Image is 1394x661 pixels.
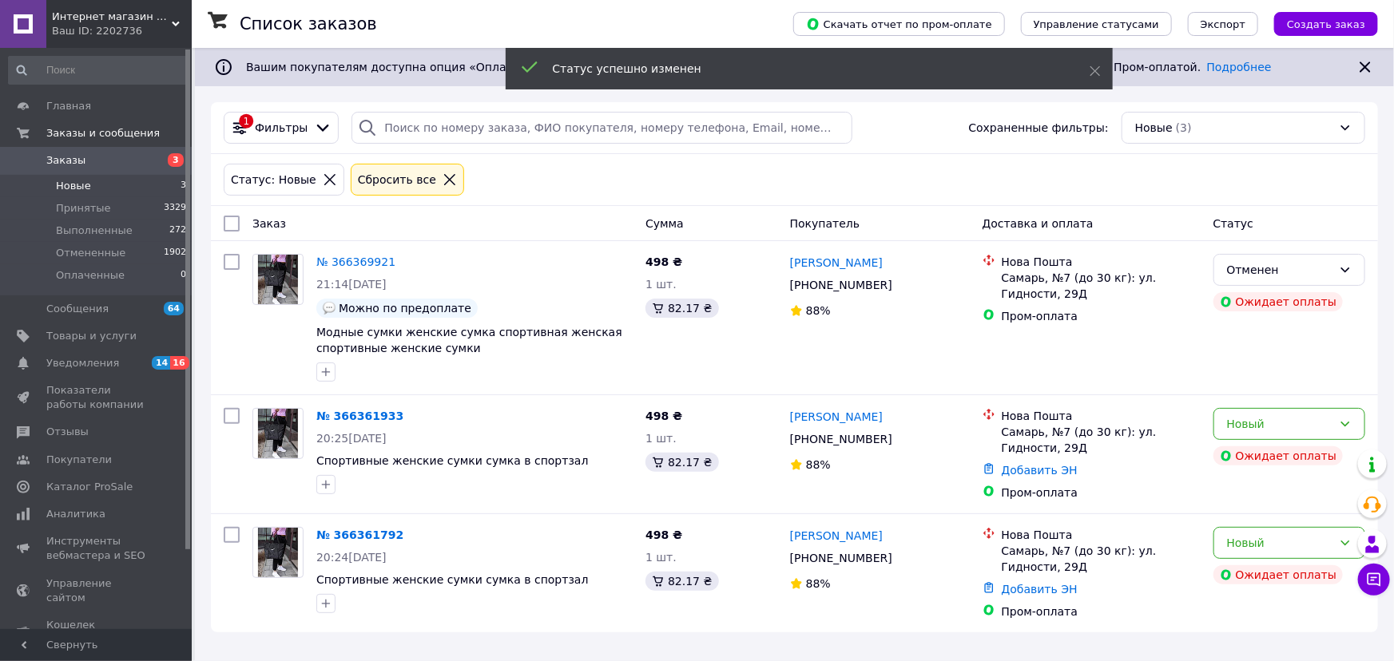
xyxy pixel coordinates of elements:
div: Пром-оплата [1002,604,1201,619]
span: Экспорт [1201,18,1245,30]
img: Фото товару [258,409,298,458]
span: 64 [164,302,184,315]
span: Инструменты вебмастера и SEO [46,534,148,563]
span: Вашим покупателям доступна опция «Оплатить частями от Rozetka» на 2 платежа. Получайте новые зака... [246,61,1272,73]
span: Покупатель [790,217,860,230]
a: Создать заказ [1258,17,1378,30]
span: Заказы и сообщения [46,126,160,141]
div: Сбросить все [355,171,439,188]
a: № 366361792 [316,528,403,541]
span: Статус [1213,217,1254,230]
span: Уведомления [46,356,119,370]
span: 16 [170,356,189,370]
span: Показатели работы компании [46,383,148,412]
a: [PERSON_NAME] [790,255,883,271]
div: 82.17 ₴ [645,572,718,591]
a: Добавить ЭН [1002,583,1078,596]
span: Интернет магазин любимых брендов "ShopReplika" [52,10,172,24]
div: Статус: Новые [228,171,320,188]
div: Пром-оплата [1002,485,1201,501]
button: Чат с покупателем [1358,564,1390,596]
input: Поиск по номеру заказа, ФИО покупателя, номеру телефона, Email, номеру накладной [351,112,852,144]
img: Фото товару [258,528,298,577]
span: Сообщения [46,302,109,316]
div: Самарь, №7 (до 30 кг): ул. Гидности, 29Д [1002,424,1201,456]
button: Скачать отчет по пром-оплате [793,12,1005,36]
div: Ожидает оплаты [1213,565,1344,584]
span: Заказы [46,153,85,168]
span: 1 шт. [645,432,677,445]
a: Спортивные женские сумки сумка в спортзал [316,573,589,586]
a: Добавить ЭН [1002,464,1078,477]
button: Экспорт [1188,12,1258,36]
div: Новый [1227,534,1332,552]
span: 88% [806,458,831,471]
span: Скачать отчет по пром-оплате [806,17,992,31]
span: Кошелек компании [46,618,148,647]
div: Нова Пошта [1002,527,1201,543]
a: Подробнее [1207,61,1272,73]
span: 3 [181,179,186,193]
div: [PHONE_NUMBER] [787,274,896,296]
span: Новые [56,179,91,193]
span: Управление статусами [1034,18,1159,30]
div: 82.17 ₴ [645,453,718,472]
button: Управление статусами [1021,12,1172,36]
span: 498 ₴ [645,410,682,422]
span: Фильтры [255,120,308,136]
span: 498 ₴ [645,528,682,541]
a: Фото товару [252,527,304,578]
span: 498 ₴ [645,255,682,268]
span: 1 шт. [645,551,677,564]
span: 3329 [164,201,186,216]
div: [PHONE_NUMBER] [787,547,896,569]
div: Самарь, №7 (до 30 кг): ул. Гидности, 29Д [1002,270,1201,302]
a: Фото товару [252,408,304,459]
span: Товары и услуги [46,329,137,343]
img: Фото товару [258,255,298,304]
a: [PERSON_NAME] [790,409,883,425]
span: Принятые [56,201,111,216]
button: Создать заказ [1274,12,1378,36]
span: Управление сайтом [46,576,148,605]
a: № 366369921 [316,255,395,268]
span: Выполненные [56,224,133,238]
span: (3) [1176,121,1192,134]
span: 20:24[DATE] [316,551,387,564]
div: Ваш ID: 2202736 [52,24,192,38]
div: Ожидает оплаты [1213,446,1344,465]
div: Пром-оплата [1002,308,1201,324]
img: :speech_balloon: [323,302,336,315]
span: Главная [46,99,91,113]
span: Сохраненные фильтры: [969,120,1109,136]
span: Оплаченные [56,268,125,283]
span: 88% [806,304,831,317]
span: Отзывы [46,425,89,439]
span: 1 шт. [645,278,677,291]
div: Нова Пошта [1002,408,1201,424]
h1: Список заказов [240,14,377,34]
span: Новые [1135,120,1173,136]
div: Отменен [1227,261,1332,279]
span: 20:25[DATE] [316,432,387,445]
span: Заказ [252,217,286,230]
a: Фото товару [252,254,304,305]
span: 0 [181,268,186,283]
a: № 366361933 [316,410,403,422]
div: Самарь, №7 (до 30 кг): ул. Гидности, 29Д [1002,543,1201,575]
span: 14 [152,356,170,370]
span: Отмененные [56,246,125,260]
input: Поиск [8,56,188,85]
span: Создать заказ [1287,18,1365,30]
a: Спортивные женские сумки сумка в спортзал [316,454,589,467]
span: Доставка и оплата [983,217,1094,230]
a: Модные сумки женские сумка спортивная женская спортивные женские сумки [316,326,622,354]
span: 272 [169,224,186,238]
div: Новый [1227,415,1332,433]
span: Можно по предоплате [339,302,471,315]
div: Нова Пошта [1002,254,1201,270]
span: 88% [806,577,831,590]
